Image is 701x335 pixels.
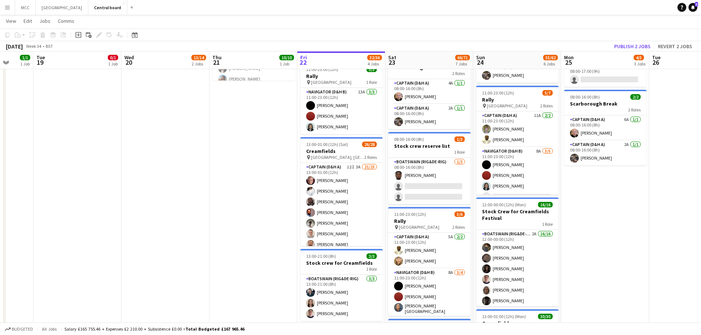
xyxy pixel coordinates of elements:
[388,53,471,129] app-job-card: 08:00-16:00 (8h)2/2Scarborough Build2 RolesCaptain (D&H A)4A1/108:00-16:00 (8h)[PERSON_NAME]Capta...
[299,58,307,67] span: 22
[482,202,526,207] span: 12:00-00:00 (12h) (Mon)
[476,147,559,215] app-card-role: Navigator (D&H B)8A3/511:00-23:00 (12h)[PERSON_NAME][PERSON_NAME][PERSON_NAME]
[388,104,471,129] app-card-role: Captain (D&H A)2A1/108:00-16:00 (8h)[PERSON_NAME]
[454,211,465,217] span: 5/6
[58,18,74,24] span: Comms
[570,94,600,100] span: 08:00-16:00 (8h)
[311,79,351,85] span: [GEOGRAPHIC_DATA]
[20,61,30,67] div: 1 Job
[388,268,471,328] app-card-role: Navigator (D&H B)8A3/411:00-23:00 (12h)[PERSON_NAME][PERSON_NAME][PERSON_NAME][GEOGRAPHIC_DATA]
[628,107,641,113] span: 2 Roles
[300,275,383,321] app-card-role: Boatswain (rig&de-rig)3/313:00-21:00 (8h)[PERSON_NAME][PERSON_NAME][PERSON_NAME]
[191,55,206,60] span: 13/14
[454,149,465,155] span: 1 Role
[36,0,88,15] button: [GEOGRAPHIC_DATA]
[476,111,559,147] app-card-role: Captain (D&H A)11A2/211:00-23:00 (12h)[PERSON_NAME][PERSON_NAME]
[211,58,222,67] span: 21
[88,0,127,15] button: Central board
[655,42,695,51] button: Revert 2 jobs
[311,154,364,160] span: [GEOGRAPHIC_DATA], [GEOGRAPHIC_DATA]
[388,143,471,149] h3: Stock crew reserve list
[476,208,559,221] h3: Stock Crew for Creamfields Festival
[399,224,439,230] span: [GEOGRAPHIC_DATA]
[306,67,338,72] span: 11:00-23:00 (12h)
[630,94,641,100] span: 2/2
[192,61,206,67] div: 2 Jobs
[366,79,377,85] span: 1 Role
[482,314,526,319] span: 13:00-01:00 (12h) (Mon)
[108,61,118,67] div: 1 Job
[387,58,396,67] span: 23
[695,2,698,7] span: 3
[538,314,553,319] span: 30/30
[542,90,553,96] span: 5/7
[388,233,471,268] app-card-role: Captain (D&H A)5A2/211:00-23:00 (12h)[PERSON_NAME][PERSON_NAME]
[306,142,348,147] span: 13:00-01:00 (12h) (Sat)
[367,67,377,72] span: 3/3
[476,320,559,327] h3: Creamfields
[36,16,53,26] a: Jobs
[564,90,647,165] app-job-card: 08:00-16:00 (8h)2/2Scarborough Break2 RolesCaptain (D&H A)6A1/108:00-16:00 (8h)[PERSON_NAME]Capta...
[388,54,396,61] span: Sat
[39,18,50,24] span: Jobs
[388,158,471,204] app-card-role: Boatswain (rig&de-rig)1/308:00-16:00 (8h)[PERSON_NAME]
[652,54,661,61] span: Tue
[364,154,377,160] span: 2 Roles
[108,55,118,60] span: 0/1
[300,54,307,61] span: Fri
[300,249,383,321] app-job-card: 13:00-21:00 (8h)3/3Stock crew for Creamfields1 RoleBoatswain (rig&de-rig)3/313:00-21:00 (8h)[PERS...
[124,54,134,61] span: Wed
[564,54,574,61] span: Mon
[456,61,470,67] div: 7 Jobs
[300,56,383,134] app-job-card: In progress11:00-23:00 (12h)3/3Rally [GEOGRAPHIC_DATA]1 RoleNavigator (D&H B)13A3/311:00-23:00 (1...
[300,260,383,266] h3: Stock crew for Creamfields
[24,18,32,24] span: Edit
[279,55,294,60] span: 10/10
[476,58,559,83] app-card-role: Captain (D&H A)1A1/108:00-16:00 (8h)[PERSON_NAME]
[40,326,58,332] span: All jobs
[476,54,485,61] span: Sun
[24,43,43,49] span: Week 34
[4,325,34,333] button: Budgeted
[362,142,377,147] span: 26/28
[542,221,553,227] span: 1 Role
[476,96,559,103] h3: Rally
[634,55,644,60] span: 4/5
[563,58,574,67] span: 25
[544,61,557,67] div: 6 Jobs
[185,326,244,332] span: Total Budgeted £167 965.46
[55,16,77,26] a: Comms
[634,61,645,67] div: 3 Jobs
[455,55,470,60] span: 66/71
[388,207,471,316] app-job-card: 11:00-23:00 (12h)5/6Rally [GEOGRAPHIC_DATA]2 RolesCaptain (D&H A)5A2/211:00-23:00 (12h)[PERSON_NA...
[12,327,33,332] span: Budgeted
[394,211,426,217] span: 11:00-23:00 (12h)
[300,88,383,134] app-card-role: Navigator (D&H B)13A3/311:00-23:00 (12h)[PERSON_NAME][PERSON_NAME][PERSON_NAME]
[46,43,53,49] div: BST
[64,326,244,332] div: Salary £165 755.46 + Expenses £2 210.00 + Subsistence £0.00 =
[366,266,377,272] span: 1 Role
[300,137,383,246] app-job-card: 13:00-01:00 (12h) (Sat)26/28Creamfields [GEOGRAPHIC_DATA], [GEOGRAPHIC_DATA]2 RolesCaptain (D&H A...
[564,140,647,165] app-card-role: Captain (D&H A)2A1/108:00-16:00 (8h)[PERSON_NAME]
[388,218,471,224] h3: Rally
[35,58,45,67] span: 19
[36,54,45,61] span: Tue
[212,54,222,61] span: Thu
[123,58,134,67] span: 20
[367,55,382,60] span: 32/36
[476,197,559,306] app-job-card: 12:00-00:00 (12h) (Mon)16/16Stock Crew for Creamfields Festival1 RoleBoatswain (rig&de-rig)2A16/1...
[564,62,647,87] app-card-role: Captain (D&H A)8A0/108:00-17:00 (9h)
[21,16,35,26] a: Edit
[388,79,471,104] app-card-role: Captain (D&H A)4A1/108:00-16:00 (8h)[PERSON_NAME]
[300,148,383,154] h3: Creamfields
[306,253,336,259] span: 13:00-21:00 (8h)
[564,100,647,107] h3: Scarborough Break
[300,73,383,79] h3: Rally
[368,61,382,67] div: 4 Jobs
